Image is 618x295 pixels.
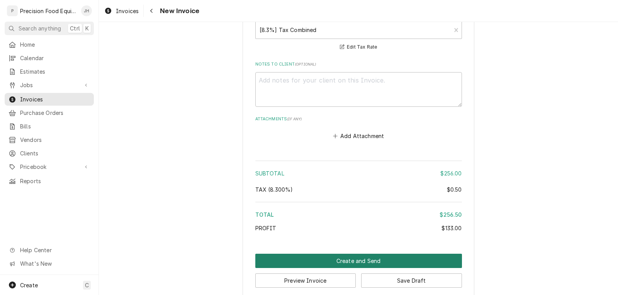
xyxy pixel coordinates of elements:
div: $256.50 [440,211,462,219]
span: Calendar [20,54,90,62]
div: Button Group Row [255,254,462,268]
div: Total [255,211,462,219]
a: Bills [5,120,94,133]
a: Home [5,38,94,51]
a: Go to Help Center [5,244,94,256]
span: Tax ( 8.300% ) [255,186,293,193]
button: Search anythingCtrlK [5,22,94,35]
a: Invoices [101,5,142,17]
div: Attachments [255,116,462,142]
label: Attachments [255,116,462,122]
span: Subtotal [255,170,284,177]
button: Save Draft [361,273,462,288]
span: What's New [20,260,89,268]
div: Precision Food Equipment LLC [20,7,77,15]
a: Vendors [5,133,94,146]
span: Profit [255,225,277,231]
button: Navigate back [145,5,158,17]
span: Jobs [20,81,78,89]
span: Search anything [19,24,61,32]
span: K [85,24,89,32]
a: Estimates [5,65,94,78]
span: C [85,281,89,289]
label: Notes to Client [255,61,462,67]
a: Go to Pricebook [5,160,94,173]
span: Bills [20,122,90,130]
span: $133.00 [441,225,462,231]
span: ( if any ) [287,117,302,121]
a: Go to What's New [5,257,94,270]
a: Go to Jobs [5,79,94,91]
div: Profit [255,224,462,232]
span: Help Center [20,246,89,254]
span: New Invoice [158,6,199,16]
span: Clients [20,149,90,157]
span: Reports [20,177,90,185]
div: JH [81,5,92,16]
div: Tax Rate [255,13,462,52]
div: Tax [255,185,462,194]
button: Add Attachment [331,131,385,142]
div: $256.00 [440,169,462,177]
span: Estimates [20,67,90,76]
a: Reports [5,175,94,187]
span: Create [20,282,38,288]
span: Purchase Orders [20,109,90,117]
div: P [7,5,18,16]
div: Button Group Row [255,268,462,288]
button: Preview Invoice [255,273,356,288]
div: Jason Hertel's Avatar [81,5,92,16]
button: Create and Send [255,254,462,268]
span: Home [20,40,90,49]
div: Button Group [255,254,462,288]
div: Amount Summary [255,158,462,238]
span: Invoices [20,95,90,103]
a: Purchase Orders [5,106,94,119]
span: Ctrl [70,24,80,32]
span: Invoices [116,7,139,15]
span: Vendors [20,136,90,144]
a: Clients [5,147,94,160]
div: Notes to Client [255,61,462,106]
a: Invoices [5,93,94,106]
span: Total [255,211,274,218]
div: Subtotal [255,169,462,177]
span: Pricebook [20,163,78,171]
span: ( optional ) [295,62,316,66]
div: $0.50 [447,185,462,194]
button: Edit Tax Rate [339,42,379,52]
a: Calendar [5,52,94,64]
